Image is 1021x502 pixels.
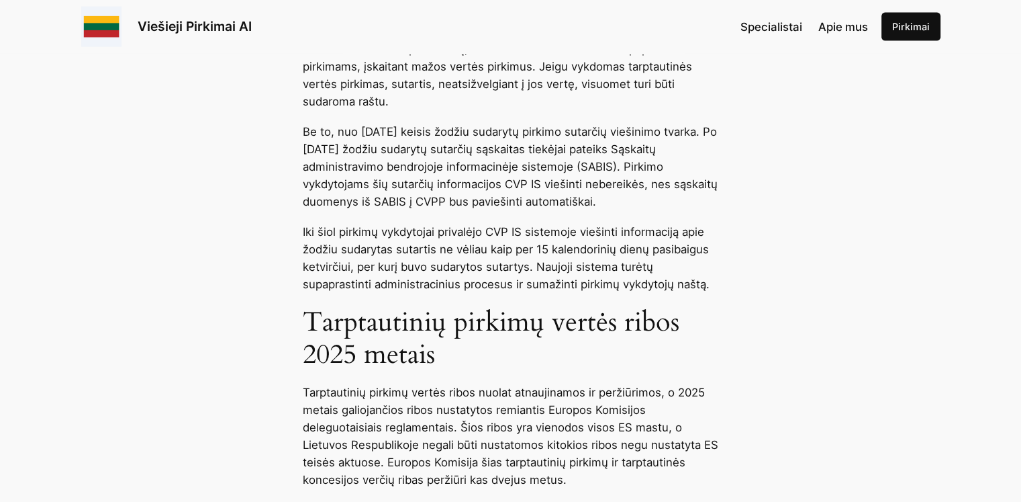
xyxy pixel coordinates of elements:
p: Tarptautinių pirkimų vertės ribos nuolat atnaujinamos ir peržiūrimos, o 2025 metais galiojančios ... [303,384,719,489]
a: Pirkimai [881,13,940,41]
a: Viešieji Pirkimai AI [138,18,252,34]
span: Apie mus [818,20,868,34]
a: Apie mus [818,18,868,36]
p: Iki šiol pirkimų vykdytojai privalėjo CVP IS sistemoje viešinti informaciją apie žodžiu sudarytas... [303,223,719,293]
p: Be to, nuo [DATE] keisis žodžiu sudarytų pirkimo sutarčių viešinimo tvarka. Po [DATE] žodžiu suda... [303,123,719,210]
img: Viešieji pirkimai logo [81,7,121,47]
span: Specialistai [740,20,802,34]
h2: Tarptautinių pirkimų vertės ribos 2025 metais [303,306,719,371]
p: Tačiau svarbu atkreipti dėmesį, kad ši nuostata taikoma tik supaprastintiems pirkimams, įskaitant... [303,40,719,110]
a: Specialistai [740,18,802,36]
nav: Navigation [740,18,868,36]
